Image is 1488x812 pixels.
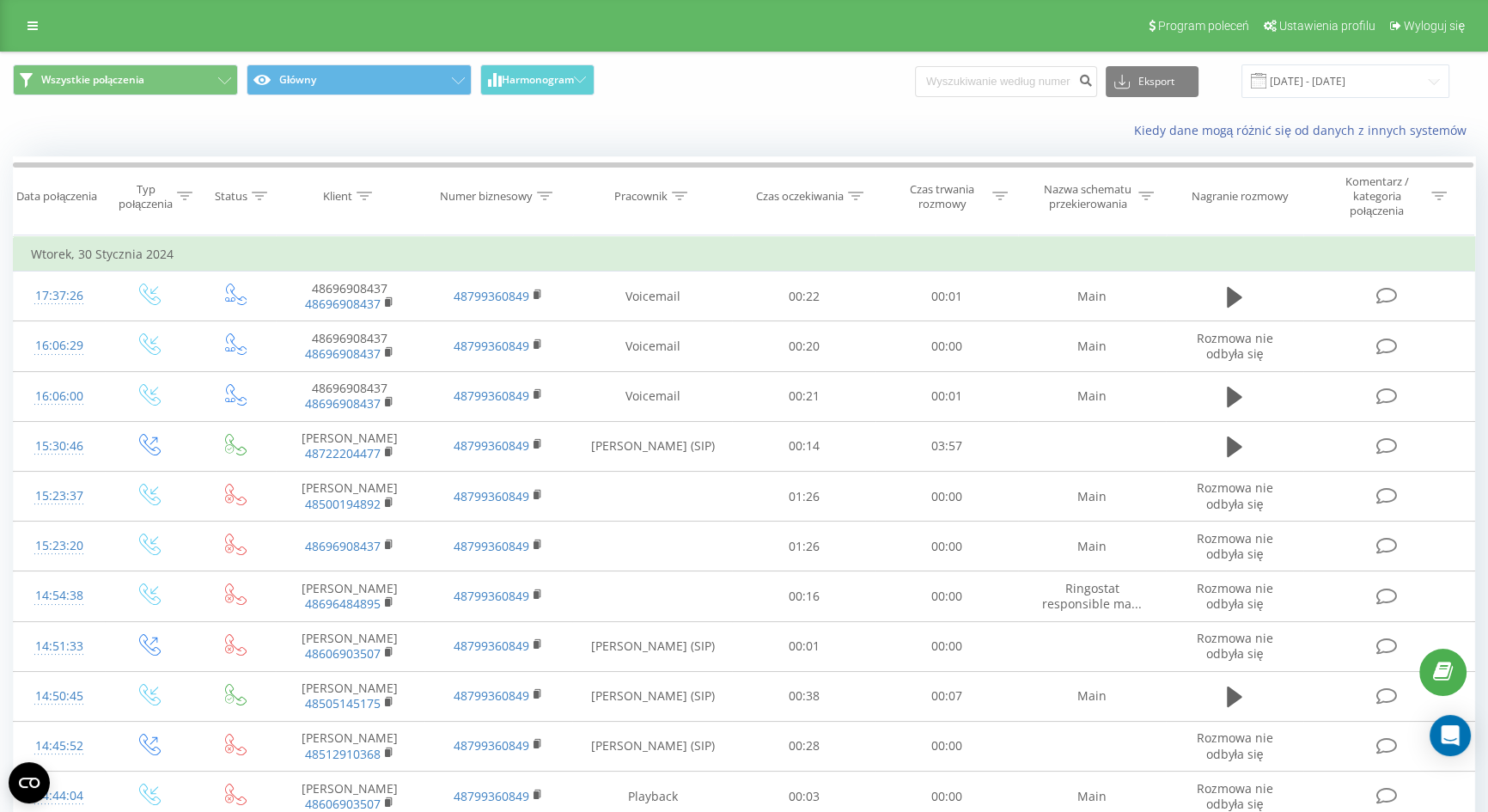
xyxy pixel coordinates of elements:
a: 48799360849 [454,388,529,404]
span: Program poleceń [1158,19,1249,33]
div: Komentarz / kategoria połączenia [1326,174,1427,218]
div: 17:37:26 [31,279,88,313]
div: Data połączenia [16,189,97,204]
td: [PERSON_NAME] [276,671,424,721]
div: 14:51:33 [31,630,88,663]
td: [PERSON_NAME] [276,621,424,671]
td: [PERSON_NAME] [276,571,424,621]
td: Voicemail [572,321,732,371]
td: 00:00 [875,321,1018,371]
td: Main [1018,321,1167,371]
a: 48696908437 [305,296,381,312]
td: 00:21 [732,371,875,421]
td: 00:01 [875,371,1018,421]
button: Open CMP widget [9,762,50,803]
td: Voicemail [572,272,732,321]
td: 00:00 [875,571,1018,621]
a: 48696484895 [305,595,381,612]
div: 15:23:37 [31,479,88,513]
td: 48696908437 [276,321,424,371]
a: 48799360849 [454,687,529,704]
div: Nagranie rozmowy [1192,189,1289,204]
td: 00:28 [732,721,875,771]
button: Główny [247,64,472,95]
span: Wszystkie połączenia [41,73,144,87]
td: Main [1018,671,1167,721]
div: Typ połączenia [119,182,173,211]
td: Wtorek, 30 Stycznia 2024 [14,237,1475,272]
td: [PERSON_NAME] (SIP) [572,671,732,721]
div: 14:45:52 [31,730,88,763]
td: 01:26 [732,472,875,522]
td: 00:00 [875,522,1018,571]
td: [PERSON_NAME] (SIP) [572,721,732,771]
a: 48799360849 [454,538,529,554]
span: Rozmowa nie odbyła się [1196,530,1272,562]
a: 48799360849 [454,737,529,754]
td: 00:14 [732,421,875,471]
td: 48696908437 [276,272,424,321]
span: Ustawienia profilu [1279,19,1375,33]
td: 00:07 [875,671,1018,721]
a: Kiedy dane mogą różnić się od danych z innych systemów [1133,122,1475,138]
span: Rozmowa nie odbyła się [1196,730,1272,761]
a: 48512910368 [305,746,381,762]
td: Main [1018,272,1167,321]
td: [PERSON_NAME] (SIP) [572,621,732,671]
input: Wyszukiwanie według numeru [915,66,1097,97]
a: 48696908437 [305,538,381,554]
div: Nazwa schematu przekierowania [1042,182,1134,211]
div: Czas oczekiwania [756,189,844,204]
td: 00:00 [875,721,1018,771]
td: 00:22 [732,272,875,321]
a: 48606903507 [305,796,381,812]
td: 00:16 [732,571,875,621]
td: [PERSON_NAME] [276,721,424,771]
td: 00:20 [732,321,875,371]
span: Wyloguj się [1404,19,1465,33]
td: [PERSON_NAME] [276,421,424,471]
td: 48696908437 [276,371,424,421]
a: 48799360849 [454,588,529,604]
div: Pracownik [614,189,668,204]
a: 48606903507 [305,645,381,662]
div: Klient [323,189,352,204]
td: 01:26 [732,522,875,571]
span: Ringostat responsible ma... [1042,580,1142,612]
div: 15:30:46 [31,430,88,463]
span: Rozmowa nie odbyła się [1196,630,1272,662]
span: Rozmowa nie odbyła się [1196,780,1272,812]
td: Main [1018,472,1167,522]
span: Rozmowa nie odbyła się [1196,479,1272,511]
div: Czas trwania rozmowy [896,182,988,211]
a: 48799360849 [454,638,529,654]
td: 00:38 [732,671,875,721]
div: 14:54:38 [31,579,88,613]
a: 48799360849 [454,788,529,804]
a: 48696908437 [305,345,381,362]
a: 48799360849 [454,437,529,454]
td: Voicemail [572,371,732,421]
a: 48505145175 [305,695,381,711]
button: Eksport [1106,66,1198,97]
a: 48799360849 [454,488,529,504]
button: Harmonogram [480,64,595,95]
div: 16:06:00 [31,380,88,413]
div: Open Intercom Messenger [1430,715,1471,756]
td: Main [1018,371,1167,421]
div: 15:23:20 [31,529,88,563]
td: 00:00 [875,472,1018,522]
td: 00:00 [875,621,1018,671]
span: Rozmowa nie odbyła się [1196,580,1272,612]
td: 00:01 [875,272,1018,321]
a: 48799360849 [454,338,529,354]
div: 14:50:45 [31,680,88,713]
td: [PERSON_NAME] [276,472,424,522]
td: Main [1018,522,1167,571]
a: 48696908437 [305,395,381,412]
td: 00:01 [732,621,875,671]
a: 48799360849 [454,288,529,304]
span: Harmonogram [502,74,574,86]
button: Wszystkie połączenia [13,64,238,95]
div: 16:06:29 [31,329,88,363]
